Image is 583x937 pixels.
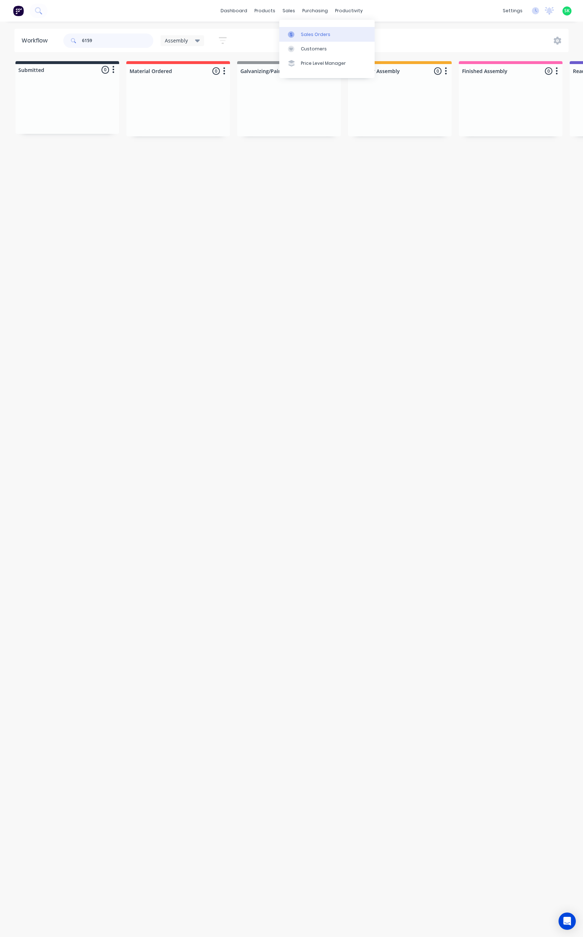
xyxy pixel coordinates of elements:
[301,46,327,52] div: Customers
[279,27,375,41] a: Sales Orders
[299,5,331,16] div: purchasing
[279,56,375,71] a: Price Level Manager
[82,33,153,48] input: Search for orders...
[331,5,366,16] div: productivity
[22,36,51,45] div: Workflow
[301,31,330,38] div: Sales Orders
[279,42,375,56] a: Customers
[564,8,570,14] span: SK
[499,5,526,16] div: settings
[217,5,251,16] a: dashboard
[165,37,188,44] span: Assembly
[13,5,24,16] img: Factory
[301,60,346,67] div: Price Level Manager
[279,5,299,16] div: sales
[559,913,576,930] div: Open Intercom Messenger
[251,5,279,16] div: products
